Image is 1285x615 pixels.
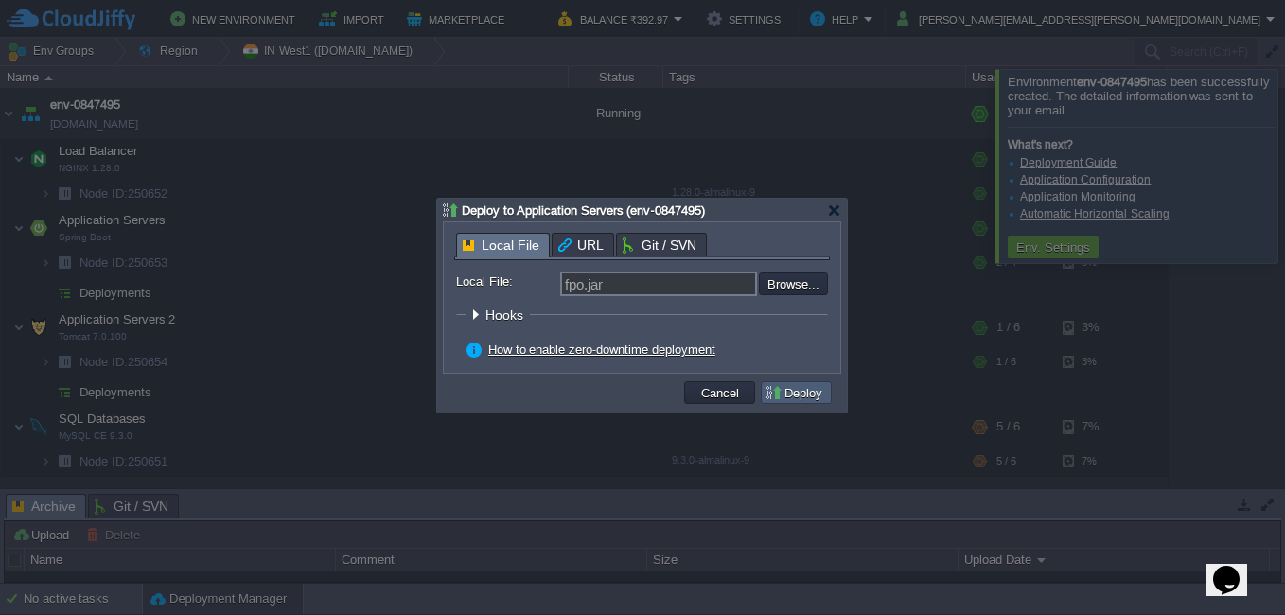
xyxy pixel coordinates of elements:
span: Local File [463,234,539,257]
label: Local File: [456,272,558,291]
button: Deploy [765,384,828,401]
span: Git / SVN [623,234,696,256]
iframe: chat widget [1206,539,1266,596]
span: URL [558,234,604,256]
span: Deploy to Application Servers (env-0847495) [462,203,705,218]
a: How to enable zero-downtime deployment [488,343,715,357]
span: Hooks [485,307,528,323]
button: Cancel [695,384,745,401]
